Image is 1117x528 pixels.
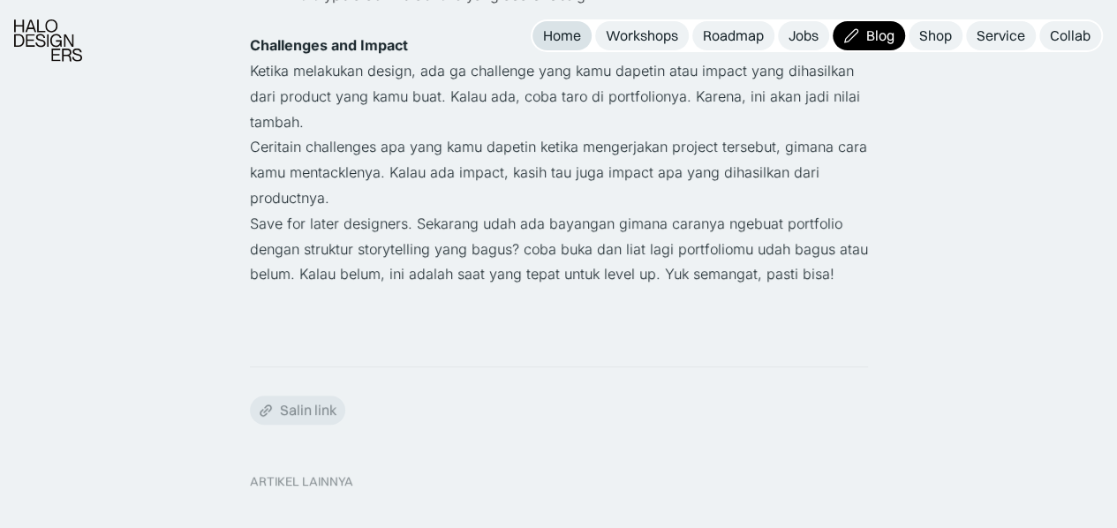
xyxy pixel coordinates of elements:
[606,26,678,45] div: Workshops
[280,401,336,419] div: Salin link
[250,287,868,313] p: ‍
[250,474,868,489] div: ARTIKEL LAINNYA
[789,26,819,45] div: Jobs
[919,26,952,45] div: Shop
[250,36,408,54] strong: Challenges and Impact
[595,21,689,50] a: Workshops
[250,211,868,287] p: Save for later designers. Sekarang udah ada bayangan gimana caranya ngebuat portfolio dengan stru...
[909,21,962,50] a: Shop
[703,26,764,45] div: Roadmap
[1050,26,1091,45] div: Collab
[532,21,592,50] a: Home
[250,134,868,210] p: Ceritain challenges apa yang kamu dapetin ketika mengerjakan project tersebut, gimana cara kamu m...
[1039,21,1101,50] a: Collab
[250,313,868,338] p: ‍
[966,21,1036,50] a: Service
[543,26,581,45] div: Home
[692,21,774,50] a: Roadmap
[977,26,1025,45] div: Service
[778,21,829,50] a: Jobs
[866,26,894,45] div: Blog
[250,7,868,33] p: ‍
[250,58,868,134] p: Ketika melakukan design, ada ga challenge yang kamu dapetin atau impact yang dihasilkan dari prod...
[833,21,905,50] a: Blog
